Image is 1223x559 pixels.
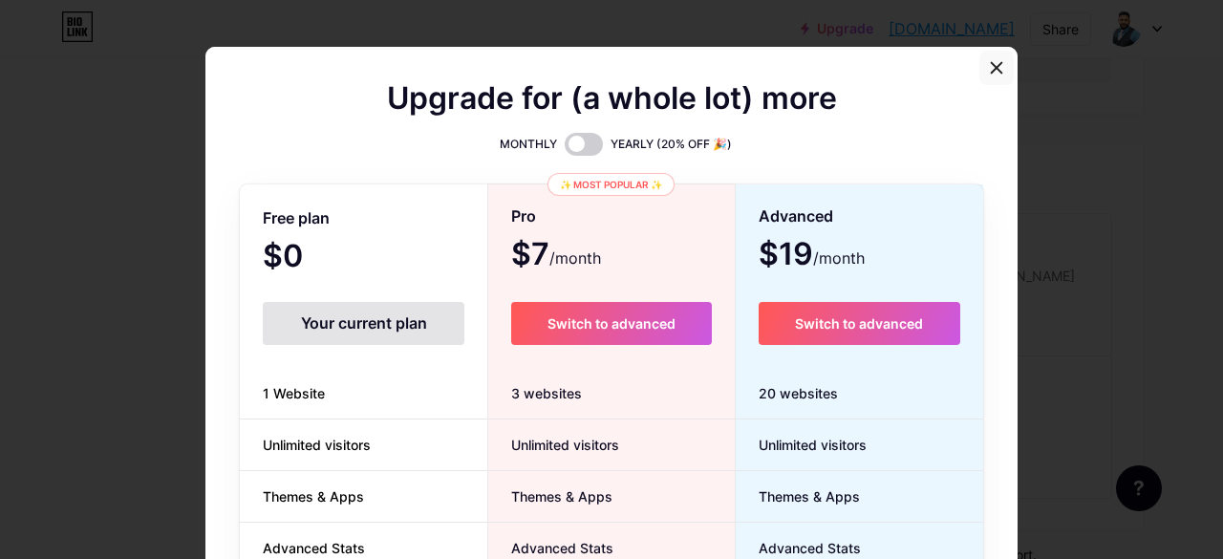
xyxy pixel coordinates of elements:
span: Themes & Apps [488,486,612,506]
span: Advanced Stats [240,538,388,558]
div: 3 websites [488,368,734,419]
span: $19 [759,243,865,269]
span: Switch to advanced [547,315,676,332]
span: Advanced [759,200,833,233]
span: Switch to advanced [795,315,923,332]
span: Free plan [263,202,330,235]
div: ✨ Most popular ✨ [547,173,675,196]
div: 20 websites [736,368,983,419]
button: Switch to advanced [759,302,960,345]
span: Pro [511,200,536,233]
span: Themes & Apps [240,486,387,506]
span: Advanced Stats [488,538,613,558]
span: YEARLY (20% OFF 🎉) [611,135,732,154]
span: /month [813,247,865,269]
span: /month [549,247,601,269]
span: MONTHLY [500,135,557,154]
span: Upgrade for (a whole lot) more [387,87,837,110]
span: Unlimited visitors [240,435,394,455]
span: $7 [511,243,601,269]
span: Unlimited visitors [488,435,619,455]
span: Unlimited visitors [736,435,867,455]
span: 1 Website [240,383,348,403]
span: Advanced Stats [736,538,861,558]
span: Themes & Apps [736,486,860,506]
button: Switch to advanced [511,302,711,345]
span: $0 [263,245,354,271]
div: Your current plan [263,302,464,345]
